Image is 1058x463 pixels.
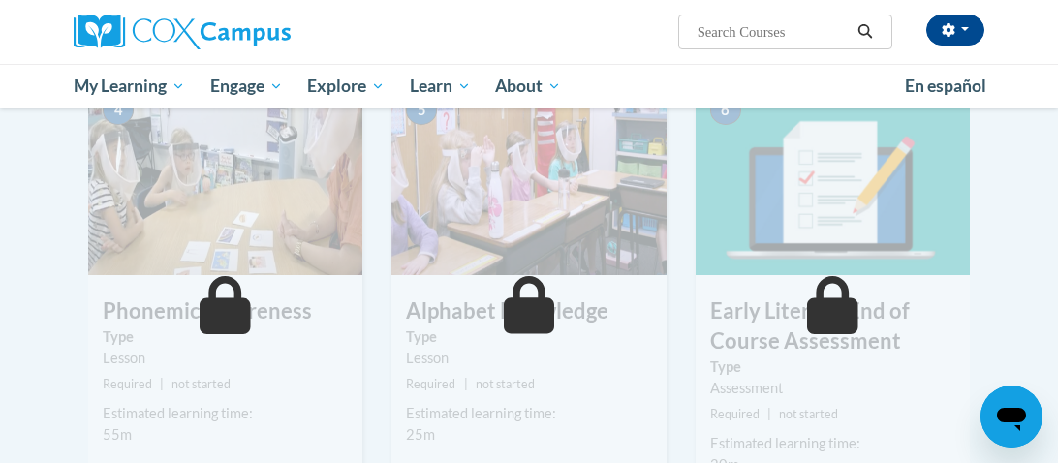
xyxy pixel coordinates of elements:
[495,75,561,98] span: About
[710,378,955,399] div: Assessment
[210,75,283,98] span: Engage
[198,64,296,108] a: Engage
[710,433,955,454] div: Estimated learning time:
[851,20,880,44] button: Search
[410,75,471,98] span: Learn
[74,15,291,49] img: Cox Campus
[295,64,397,108] a: Explore
[406,326,651,348] label: Type
[103,326,348,348] label: Type
[696,296,970,356] h3: Early Literacy End of Course Assessment
[103,403,348,424] div: Estimated learning time:
[406,403,651,424] div: Estimated learning time:
[397,64,483,108] a: Learn
[483,64,575,108] a: About
[905,76,986,96] span: En español
[710,96,741,125] span: 6
[307,75,385,98] span: Explore
[103,426,132,443] span: 55m
[103,96,134,125] span: 4
[696,81,970,275] img: Course Image
[926,15,984,46] button: Account Settings
[710,356,955,378] label: Type
[391,81,666,275] img: Course Image
[476,377,535,391] span: not started
[406,96,437,125] span: 5
[892,66,999,107] a: En español
[74,15,358,49] a: Cox Campus
[88,81,362,275] img: Course Image
[464,377,468,391] span: |
[980,386,1042,448] iframe: Button to launch messaging window, conversation in progress
[406,426,435,443] span: 25m
[406,348,651,369] div: Lesson
[61,64,198,108] a: My Learning
[88,296,362,326] h3: Phonemic Awareness
[391,296,666,326] h3: Alphabet Knowledge
[59,64,999,108] div: Main menu
[779,407,838,421] span: not started
[767,407,771,421] span: |
[171,377,231,391] span: not started
[406,377,455,391] span: Required
[103,348,348,369] div: Lesson
[103,377,152,391] span: Required
[696,20,851,44] input: Search Courses
[74,75,185,98] span: My Learning
[160,377,164,391] span: |
[710,407,760,421] span: Required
